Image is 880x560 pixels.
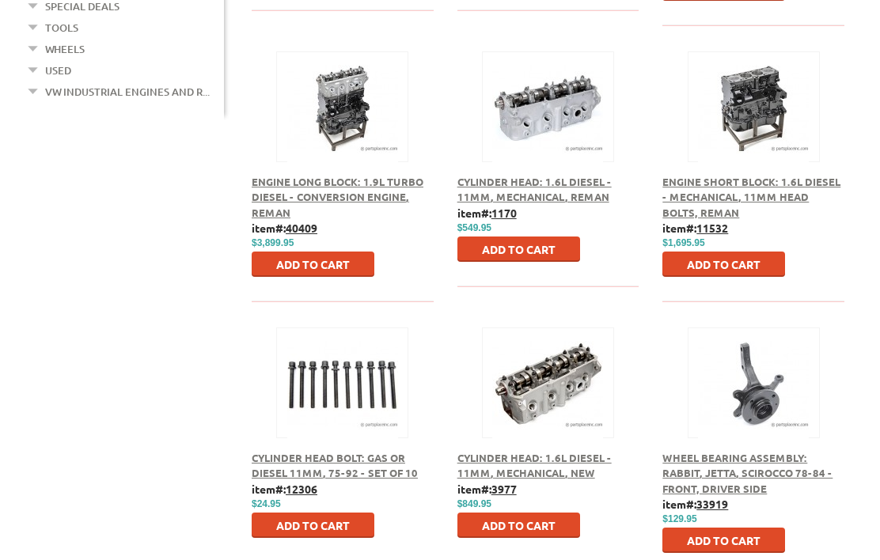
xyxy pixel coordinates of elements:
a: Wheel Bearing Assembly: Rabbit, Jetta, Scirocco 78-84 - Front, Driver Side [662,451,833,495]
button: Add to Cart [457,513,580,538]
span: $549.95 [457,222,491,233]
button: Add to Cart [252,513,374,538]
button: Add to Cart [252,252,374,277]
u: 11532 [696,221,728,235]
b: item#: [252,221,317,235]
span: $129.95 [662,513,696,524]
b: item#: [662,497,728,511]
span: Add to Cart [687,533,761,547]
a: Used [45,60,71,81]
b: item#: [457,206,517,220]
button: Add to Cart [662,528,785,553]
span: Add to Cart [276,257,350,271]
span: $24.95 [252,498,281,509]
span: $1,695.95 [662,237,704,248]
a: Wheels [45,39,85,59]
a: Cylinder Head: 1.6L Diesel - 11mm, Mechanical, Reman [457,175,612,204]
b: item#: [252,482,317,496]
span: Add to Cart [276,518,350,532]
u: 40409 [286,221,317,235]
span: $849.95 [457,498,491,509]
span: $3,899.95 [252,237,294,248]
u: 3977 [491,482,517,496]
u: 1170 [491,206,517,220]
a: Engine Long Block: 1.9L Turbo Diesel - Conversion Engine, Reman [252,175,423,219]
span: Add to Cart [482,242,556,256]
span: Add to Cart [687,257,761,271]
button: Add to Cart [662,252,785,277]
a: VW Industrial Engines and R... [45,81,210,102]
a: Engine Short Block: 1.6L Diesel - Mechanical, 11mm Head Bolts, Reman [662,175,840,219]
a: Tools [45,17,78,38]
span: Add to Cart [482,518,556,532]
b: item#: [662,221,728,235]
a: Cylinder Head Bolt: Gas or Diesel 11mm, 75-92 - Set Of 10 [252,451,418,480]
u: 12306 [286,482,317,496]
b: item#: [457,482,517,496]
button: Add to Cart [457,236,580,262]
u: 33919 [696,497,728,511]
a: Cylinder Head: 1.6L Diesel - 11mm, Mechanical, New [457,451,612,480]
